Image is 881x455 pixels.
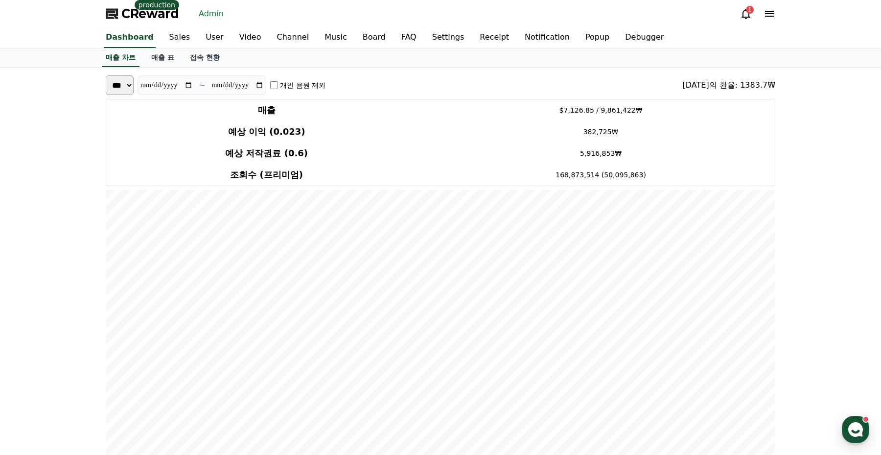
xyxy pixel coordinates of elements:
a: 홈 [3,311,65,335]
span: CReward [121,6,179,22]
label: 개인 음원 제외 [280,80,325,90]
span: 홈 [31,325,37,333]
a: Popup [578,27,617,48]
a: 1 [740,8,752,20]
a: FAQ [394,27,424,48]
a: Board [355,27,394,48]
div: 1 [746,6,754,14]
a: Video [232,27,269,48]
a: Music [317,27,355,48]
span: 설정 [151,325,163,333]
td: $7,126.85 / 9,861,422₩ [427,99,775,121]
a: 매출 차트 [102,48,139,67]
a: Debugger [617,27,672,48]
h4: 조회수 (프리미엄) [110,168,423,182]
a: 대화 [65,311,126,335]
td: 168,873,514 (50,095,863) [427,164,775,186]
a: 접속 현황 [182,48,228,67]
span: 대화 [90,326,101,334]
div: [DATE]의 환율: 1383.7₩ [683,79,775,91]
a: Settings [424,27,472,48]
a: Notification [517,27,578,48]
td: 382,725₩ [427,121,775,143]
h4: 매출 [110,103,423,117]
a: Dashboard [104,27,156,48]
p: ~ [199,79,205,91]
a: CReward [106,6,179,22]
a: 설정 [126,311,188,335]
h4: 예상 이익 (0.023) [110,125,423,139]
a: Receipt [472,27,517,48]
td: 5,916,853₩ [427,143,775,164]
h4: 예상 저작권료 (0.6) [110,146,423,160]
a: Admin [195,6,228,22]
a: Sales [162,27,198,48]
a: User [198,27,231,48]
a: 매출 표 [143,48,182,67]
a: Channel [269,27,317,48]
